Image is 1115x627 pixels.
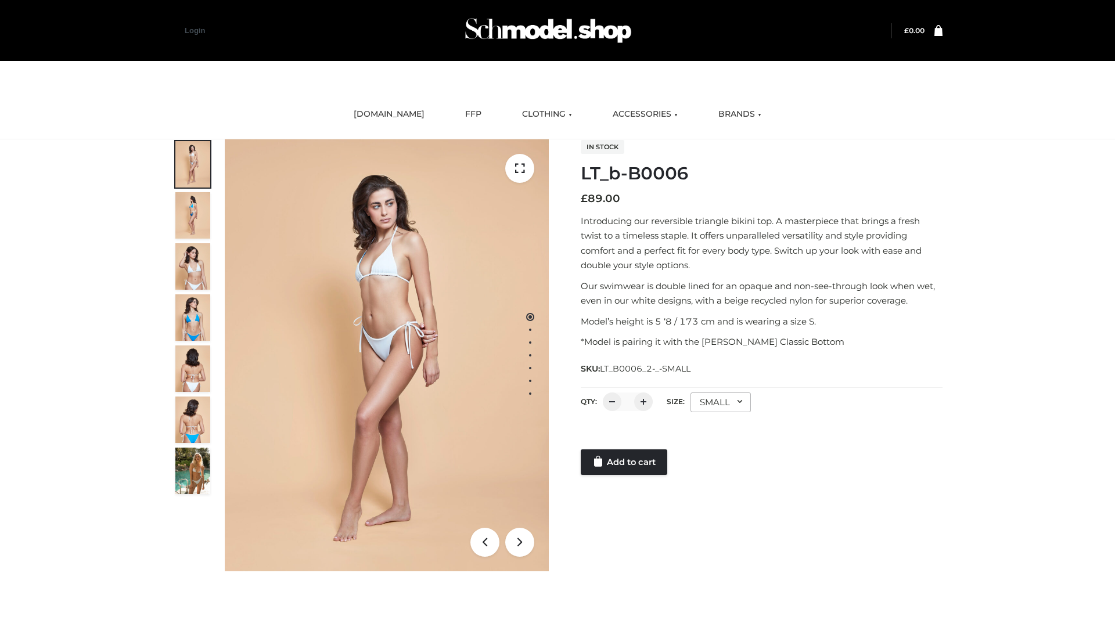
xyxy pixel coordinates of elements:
[175,448,210,494] img: Arieltop_CloudNine_AzureSky2.jpg
[513,102,581,127] a: CLOTHING
[581,163,943,184] h1: LT_b-B0006
[581,214,943,273] p: Introducing our reversible triangle bikini top. A masterpiece that brings a fresh twist to a time...
[175,192,210,239] img: ArielClassicBikiniTop_CloudNine_AzureSky_OW114ECO_2-scaled.jpg
[690,392,751,412] div: SMALL
[581,362,692,376] span: SKU:
[904,26,909,35] span: £
[581,449,667,475] a: Add to cart
[175,243,210,290] img: ArielClassicBikiniTop_CloudNine_AzureSky_OW114ECO_3-scaled.jpg
[667,397,685,406] label: Size:
[225,139,549,571] img: ArielClassicBikiniTop_CloudNine_AzureSky_OW114ECO_1
[904,26,925,35] a: £0.00
[600,363,690,374] span: LT_B0006_2-_-SMALL
[581,397,597,406] label: QTY:
[581,334,943,349] p: *Model is pairing it with the [PERSON_NAME] Classic Bottom
[456,102,490,127] a: FFP
[175,345,210,392] img: ArielClassicBikiniTop_CloudNine_AzureSky_OW114ECO_7-scaled.jpg
[461,8,635,53] img: Schmodel Admin 964
[581,314,943,329] p: Model’s height is 5 ‘8 / 173 cm and is wearing a size S.
[581,192,588,205] span: £
[175,141,210,188] img: ArielClassicBikiniTop_CloudNine_AzureSky_OW114ECO_1-scaled.jpg
[581,140,624,154] span: In stock
[345,102,433,127] a: [DOMAIN_NAME]
[904,26,925,35] bdi: 0.00
[175,294,210,341] img: ArielClassicBikiniTop_CloudNine_AzureSky_OW114ECO_4-scaled.jpg
[175,397,210,443] img: ArielClassicBikiniTop_CloudNine_AzureSky_OW114ECO_8-scaled.jpg
[581,192,620,205] bdi: 89.00
[185,26,205,35] a: Login
[604,102,686,127] a: ACCESSORIES
[710,102,770,127] a: BRANDS
[581,279,943,308] p: Our swimwear is double lined for an opaque and non-see-through look when wet, even in our white d...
